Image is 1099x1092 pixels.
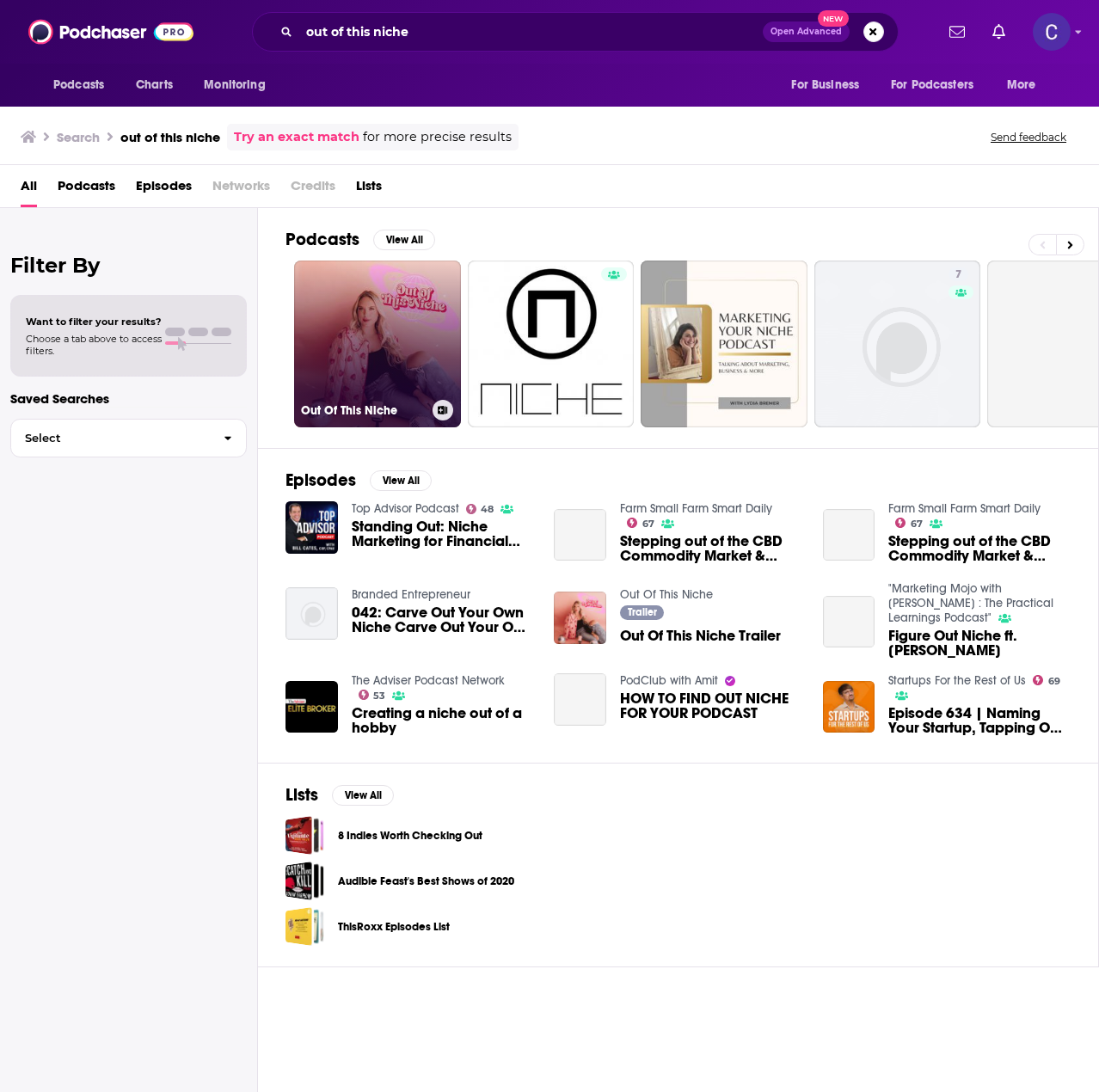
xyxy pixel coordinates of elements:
span: Out Of This Niche Trailer [620,629,781,643]
a: Audible Feast's Best Shows of 2020 [338,872,514,891]
a: EpisodesView All [285,469,432,491]
a: ThisRoxx Episodes List [338,917,450,936]
a: 53 [359,690,386,700]
a: Branded Entrepreneur [352,587,470,602]
span: 042: Carve Out Your Own Niche Carve Out Your Own Niche [352,605,534,635]
a: 67 [895,518,923,528]
span: 69 [1048,678,1060,685]
a: All [21,172,37,207]
a: Try an exact match [234,127,359,147]
button: View All [332,785,394,806]
span: Charts [136,73,173,97]
span: 48 [481,506,494,513]
a: 8 Indies Worth Checking Out [338,826,482,845]
a: Show notifications dropdown [942,17,972,46]
a: Stepping out of the CBD Commodity Market & Carving Out a Niche [888,534,1071,563]
a: 67 [627,518,654,528]
img: Episode 634 | Naming Your Startup, Tapping Out a Niche, and Licensing Your IP [823,681,875,733]
span: For Podcasters [891,73,973,97]
img: Out Of This Niche Trailer [554,592,606,644]
a: Startups For the Rest of Us [888,673,1026,688]
img: 042: Carve Out Your Own Niche Carve Out Your Own Niche [285,587,338,640]
a: The Adviser Podcast Network [352,673,505,688]
img: Creating a niche out of a hobby [285,681,338,733]
span: More [1007,73,1036,97]
h2: Episodes [285,469,356,491]
a: Episode 634 | Naming Your Startup, Tapping Out a Niche, and Licensing Your IP [888,706,1071,735]
span: Open Advanced [771,28,842,36]
img: Standing Out: Niche Marketing for Financial Advisors with Kristen Luke (Ep. 91) [285,501,338,554]
span: 7 [955,267,961,284]
button: open menu [995,69,1058,101]
a: PodClub with Amit [620,673,718,688]
h2: Lists [285,784,318,806]
a: Stepping out of the CBD Commodity Market & Carving Out a Niche [554,509,606,561]
a: Lists [356,172,382,207]
a: "Marketing Mojo with Ashutosh : The Practical Learnings Podcast" [888,581,1053,625]
a: Show notifications dropdown [985,17,1012,46]
a: Charts [125,69,183,101]
h3: Search [57,129,100,145]
span: Select [11,433,210,444]
button: View All [373,230,435,250]
span: 67 [642,520,654,528]
a: Out Of This Niche [294,261,461,427]
span: New [818,10,849,27]
a: Stepping out of the CBD Commodity Market & Carving Out a Niche [823,509,875,561]
div: Search podcasts, credits, & more... [252,12,899,52]
a: Figure Out Niche ft. Medha Biswas [888,629,1071,658]
h3: Out Of This Niche [301,403,426,418]
span: Monitoring [204,73,265,97]
span: Trailer [628,607,657,617]
a: Standing Out: Niche Marketing for Financial Advisors with Kristen Luke (Ep. 91) [352,519,534,549]
button: View All [370,470,432,491]
span: for more precise results [363,127,512,147]
span: Figure Out Niche ft. [PERSON_NAME] [888,629,1071,658]
a: Podcasts [58,172,115,207]
span: 67 [911,520,923,528]
a: Creating a niche out of a hobby [352,706,534,735]
a: Stepping out of the CBD Commodity Market & Carving Out a Niche [620,534,802,563]
a: 7 [814,261,981,427]
a: 7 [949,267,968,281]
p: Saved Searches [10,390,247,407]
span: Choose a tab above to access filters. [26,333,162,357]
a: ThisRoxx Episodes List [285,907,324,946]
a: 8 Indies Worth Checking Out [285,816,324,855]
button: Show profile menu [1033,13,1071,51]
input: Search podcasts, credits, & more... [299,18,763,46]
span: Credits [291,172,335,207]
a: Audible Feast's Best Shows of 2020 [285,862,324,900]
span: Logged in as publicityxxtina [1033,13,1071,51]
a: Farm Small Farm Smart Daily [620,501,772,516]
a: ListsView All [285,784,394,806]
a: Out Of This Niche [620,587,713,602]
button: open menu [192,69,287,101]
a: Podchaser - Follow, Share and Rate Podcasts [28,15,193,48]
button: open menu [41,69,126,101]
a: HOW TO FIND OUT NICHE FOR YOUR PODCAST [620,691,802,721]
h3: out of this niche [120,129,220,145]
button: open menu [880,69,998,101]
a: HOW TO FIND OUT NICHE FOR YOUR PODCAST [554,673,606,726]
a: Figure Out Niche ft. Medha Biswas [823,596,875,648]
a: Farm Small Farm Smart Daily [888,501,1041,516]
span: Networks [212,172,270,207]
a: Episodes [136,172,192,207]
button: Select [10,419,247,457]
span: Standing Out: Niche Marketing for Financial Advisors with [DEMOGRAPHIC_DATA][PERSON_NAME] (Ep. 91) [352,519,534,549]
span: Want to filter your results? [26,316,162,328]
span: 53 [373,692,385,700]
